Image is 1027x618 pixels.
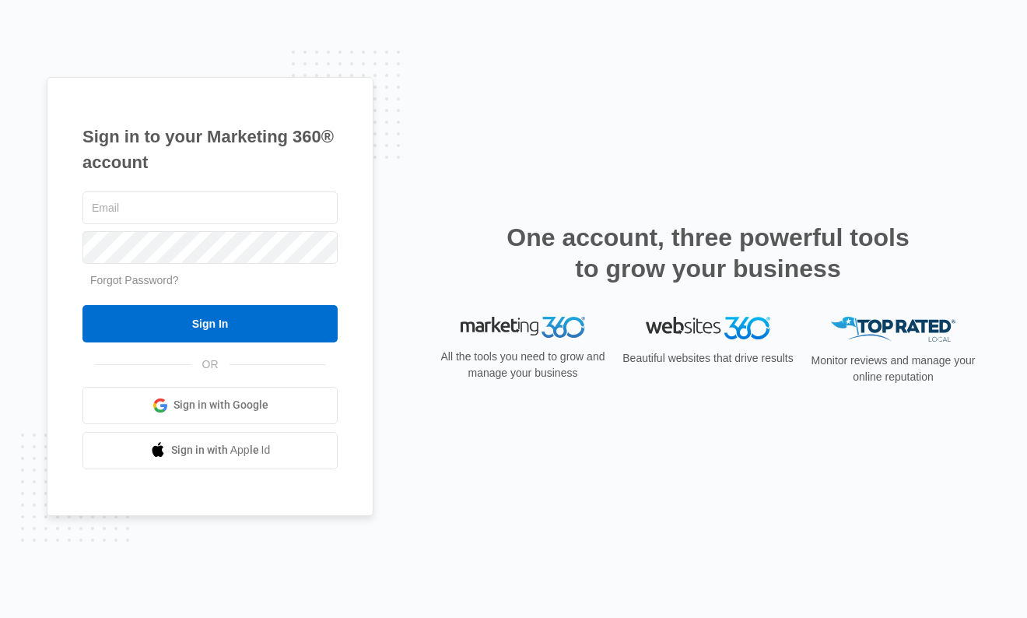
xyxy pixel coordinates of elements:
a: Sign in with Google [82,387,338,424]
input: Sign In [82,305,338,342]
p: Monitor reviews and manage your online reputation [806,353,980,385]
a: Sign in with Apple Id [82,432,338,469]
span: Sign in with Apple Id [171,442,271,458]
p: All the tools you need to grow and manage your business [436,349,610,381]
input: Email [82,191,338,224]
img: Marketing 360 [461,317,585,339]
h1: Sign in to your Marketing 360® account [82,124,338,175]
span: OR [191,356,230,373]
h2: One account, three powerful tools to grow your business [502,222,914,284]
p: Beautiful websites that drive results [621,350,795,367]
a: Forgot Password? [90,274,179,286]
img: Top Rated Local [831,317,955,342]
img: Websites 360 [646,317,770,339]
span: Sign in with Google [174,397,268,413]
